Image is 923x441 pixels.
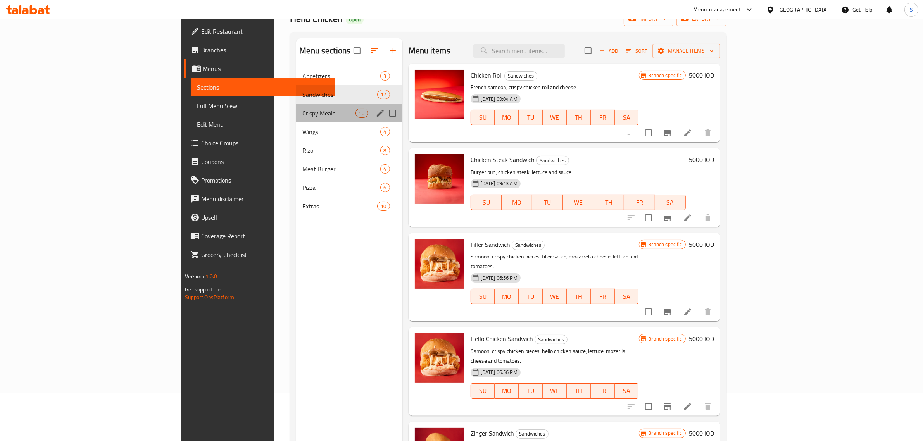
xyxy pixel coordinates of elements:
button: SA [615,289,639,304]
h2: Menu items [409,45,451,57]
div: Extras10 [296,197,402,215]
div: items [380,146,390,155]
span: Rizo [302,146,380,155]
button: TH [567,289,591,304]
span: MO [505,197,529,208]
button: Branch-specific-item [658,303,677,321]
span: Add item [596,45,621,57]
button: delete [699,397,717,416]
span: TU [522,291,540,302]
span: 1.0.0 [205,271,217,281]
nav: Menu sections [296,64,402,219]
span: FR [627,197,652,208]
span: Meat Burger [302,164,380,174]
span: Sandwiches [512,241,544,250]
div: items [380,183,390,192]
span: SA [618,291,636,302]
span: SA [658,197,683,208]
span: 3 [381,72,390,80]
a: Branches [184,41,335,59]
span: [DATE] 06:56 PM [478,274,521,282]
div: items [377,90,390,99]
div: items [355,109,368,118]
span: WE [546,385,564,396]
p: Samoon, crispy chicken pieces, filler sauce, mozzarella cheese, lettuce and tomatoes. [471,252,639,271]
span: Upsell [201,213,329,222]
p: Samoon, crispy chicken pieces, hello chicken sauce, lettuce, mozerlla cheese and tomatoes. [471,346,639,366]
p: French samoon, crispy chicken roll and cheese [471,83,639,92]
a: Sections [191,78,335,96]
div: Pizza [302,183,380,192]
h6: 5000 IQD [689,333,714,344]
div: Rizo8 [296,141,402,160]
button: TU [519,289,543,304]
button: Branch-specific-item [658,208,677,227]
h6: 5000 IQD [689,239,714,250]
span: Sort items [621,45,652,57]
span: MO [498,385,516,396]
button: FR [591,383,615,399]
span: Crispy Meals [302,109,355,118]
button: MO [502,195,532,210]
div: Sandwiches17 [296,85,402,104]
button: TH [567,383,591,399]
span: Coupons [201,157,329,166]
h6: 5000 IQD [689,70,714,81]
button: WE [543,110,567,125]
button: TH [567,110,591,125]
span: Get support on: [185,284,221,295]
button: Add [596,45,621,57]
input: search [473,44,565,58]
span: TU [522,385,540,396]
a: Edit Menu [191,115,335,134]
span: Manage items [659,46,714,56]
span: MO [498,291,516,302]
span: Grocery Checklist [201,250,329,259]
a: Edit Restaurant [184,22,335,41]
span: TH [597,197,621,208]
span: TH [570,385,588,396]
button: SA [655,195,686,210]
span: Select to update [640,125,657,141]
button: MO [495,383,519,399]
div: Pizza6 [296,178,402,197]
div: items [380,71,390,81]
span: [DATE] 09:04 AM [478,95,521,103]
button: MO [495,110,519,125]
span: Branch specific [645,72,685,79]
span: TH [570,112,588,123]
span: Sandwiches [516,429,548,438]
span: Promotions [201,176,329,185]
span: Filler Sandwich [471,239,510,250]
span: Chicken Steak Sandwich [471,154,535,165]
span: Sort sections [365,41,384,60]
span: Sandwiches [535,335,567,344]
a: Grocery Checklist [184,245,335,264]
div: Sandwiches [535,335,568,344]
span: FR [594,112,612,123]
span: Sandwiches [302,90,377,99]
span: Select to update [640,398,657,415]
span: Sandwiches [537,156,569,165]
span: FR [594,385,612,396]
button: SU [471,195,502,210]
span: Menu disclaimer [201,194,329,203]
span: Choice Groups [201,138,329,148]
h6: 5000 IQD [689,428,714,439]
span: Appetizers [302,71,380,81]
div: items [377,202,390,211]
span: Branch specific [645,429,685,437]
a: Edit menu item [683,128,692,138]
button: Branch-specific-item [658,397,677,416]
span: Hello Chicken Sandwich [471,333,533,345]
div: [GEOGRAPHIC_DATA] [778,5,829,14]
img: Chicken Roll [415,70,464,119]
span: SA [618,385,636,396]
button: TU [519,110,543,125]
span: SU [474,112,492,123]
img: Filler Sandwich [415,239,464,289]
span: 10 [356,110,367,117]
button: SU [471,383,495,399]
span: Chicken Roll [471,69,503,81]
